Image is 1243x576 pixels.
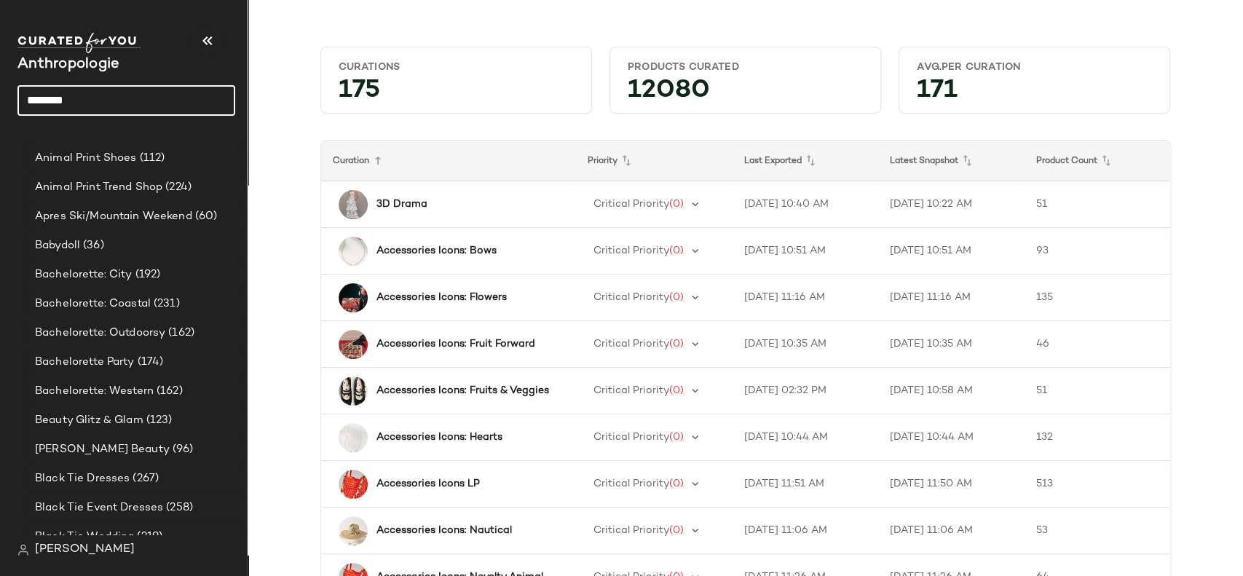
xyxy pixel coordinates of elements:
div: 175 [327,80,585,107]
b: Accessories Icons: Hearts [376,430,502,445]
span: (112) [137,150,165,167]
span: [PERSON_NAME] [35,541,135,559]
span: (60) [192,208,218,225]
span: Current Company Name [17,57,119,72]
td: [DATE] 11:51 AM [733,461,878,508]
img: svg%3e [17,544,29,556]
th: Product Count [1024,141,1169,181]
span: Apres Ski/Mountain Weekend [35,208,192,225]
img: cfy_white_logo.C9jOOHJF.svg [17,33,141,53]
span: Bachelorette: Outdoorsy [35,325,165,342]
span: (96) [170,441,194,458]
span: (123) [143,412,173,429]
span: (0) [669,385,684,396]
div: Products Curated [628,60,863,74]
span: Critical Priority [593,292,669,303]
b: Accessories Icons: Nautical [376,523,512,538]
span: Critical Priority [593,478,669,489]
span: (0) [669,339,684,350]
span: (0) [669,525,684,536]
b: 3D Drama [376,197,427,212]
b: Accessories Icons: Fruits & Veggies [376,383,549,398]
td: [DATE] 11:16 AM [733,275,878,321]
td: [DATE] 10:44 AM [878,414,1024,461]
td: [DATE] 10:22 AM [878,181,1024,228]
td: [DATE] 10:51 AM [733,228,878,275]
span: (0) [669,292,684,303]
span: Critical Priority [593,525,669,536]
td: 51 [1024,181,1169,228]
img: 103030789_001_b [339,376,368,406]
span: (219) [134,529,162,545]
span: Babydoll [35,237,80,254]
th: Latest Snapshot [878,141,1024,181]
span: Black Tie Wedding [35,529,134,545]
td: [DATE] 11:06 AM [878,508,1024,554]
img: 103040366_012_b14 [339,330,368,359]
td: [DATE] 10:58 AM [878,368,1024,414]
td: [DATE] 10:35 AM [878,321,1024,368]
td: [DATE] 11:16 AM [878,275,1024,321]
div: 171 [905,80,1164,107]
td: 53 [1024,508,1169,554]
span: Black Tie Dresses [35,470,130,487]
span: (267) [130,470,159,487]
td: [DATE] 11:50 AM [878,461,1024,508]
span: Beauty Glitz & Glam [35,412,143,429]
span: Critical Priority [593,245,669,256]
span: (162) [154,383,183,400]
img: 103522066_070_b [339,470,368,499]
td: 513 [1024,461,1169,508]
b: Accessories Icons LP [376,476,480,492]
span: (258) [163,500,193,516]
span: (0) [669,432,684,443]
b: Accessories Icons: Bows [376,243,497,259]
span: (0) [669,478,684,489]
th: Last Exported [733,141,878,181]
td: [DATE] 10:51 AM [878,228,1024,275]
span: Critical Priority [593,199,669,210]
td: [DATE] 02:32 PM [733,368,878,414]
span: (192) [133,267,161,283]
b: Accessories Icons: Fruit Forward [376,336,535,352]
td: [DATE] 10:40 AM [733,181,878,228]
span: Critical Priority [593,385,669,396]
span: (36) [80,237,104,254]
span: (0) [669,245,684,256]
td: [DATE] 11:06 AM [733,508,878,554]
span: Animal Print Shoes [35,150,137,167]
td: [DATE] 10:35 AM [733,321,878,368]
span: (174) [135,354,164,371]
td: 93 [1024,228,1169,275]
div: Avg.per Curation [917,60,1152,74]
span: (162) [165,325,194,342]
span: (0) [669,199,684,210]
td: 46 [1024,321,1169,368]
th: Priority [576,141,733,181]
th: Curation [321,141,576,181]
span: Black Tie Event Dresses [35,500,163,516]
span: Bachelorette: Coastal [35,296,151,312]
div: 12080 [616,80,875,107]
img: 92526904_011_b [339,190,368,219]
td: 51 [1024,368,1169,414]
img: 103040366_060_b14 [339,283,368,312]
img: 104341623_066_b [339,237,368,266]
span: (224) [162,179,192,196]
span: [PERSON_NAME] Beauty [35,441,170,458]
span: Critical Priority [593,339,669,350]
span: Bachelorette: Western [35,383,154,400]
td: 135 [1024,275,1169,321]
td: 132 [1024,414,1169,461]
td: [DATE] 10:44 AM [733,414,878,461]
span: (231) [151,296,180,312]
b: Accessories Icons: Flowers [376,290,507,305]
span: Bachelorette Party [35,354,135,371]
span: Animal Print Trend Shop [35,179,162,196]
div: Curations [339,60,574,74]
img: 102246196_040_b [339,516,368,545]
span: Critical Priority [593,432,669,443]
img: 105080691_072_b [339,423,368,452]
span: Bachelorette: City [35,267,133,283]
